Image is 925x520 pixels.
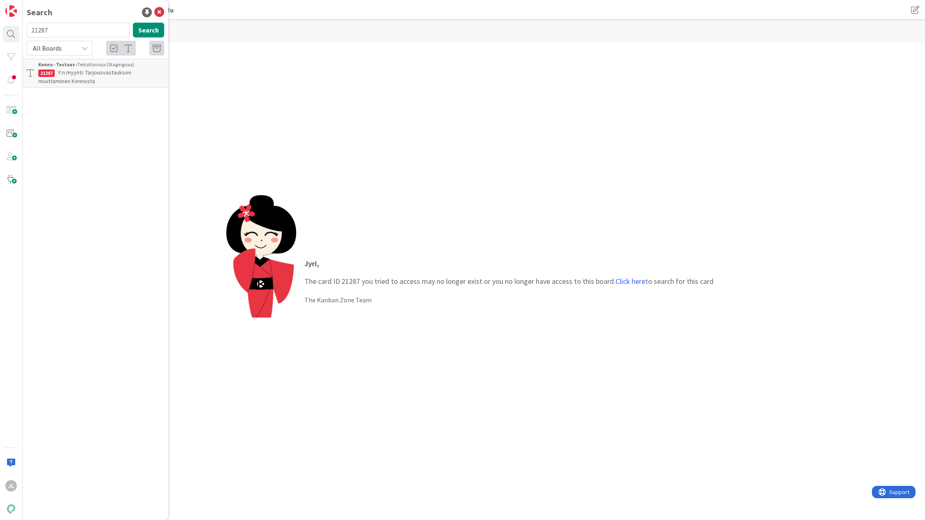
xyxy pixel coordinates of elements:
[27,23,130,37] input: Search for title...
[5,5,17,17] img: Visit kanbanzone.com
[304,295,714,305] div: The Kanban Zone Team
[304,259,319,268] strong: Jyri ,
[33,44,62,52] span: All Boards
[38,61,77,67] b: Kenno - Testaus ›
[5,503,17,515] img: avatar
[38,69,131,85] span: Y:n myynti: Tarjousvastauksen muuttaminen Kennosta
[38,61,164,68] div: Testattavissa (Stagingissa)
[17,1,37,11] span: Support
[27,6,52,19] div: Search
[23,59,168,88] a: Kenno - Testaus ›Testattavissa (Stagingissa)21287Y:n myynti: Tarjousvastauksen muuttaminen Kennosta
[304,258,714,287] p: The card ID 21287 you tried to access may no longer exist or you no longer have access to this bo...
[616,276,645,286] a: Click here
[133,23,164,37] button: Search
[38,70,55,77] div: 21287
[5,480,17,492] div: JL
